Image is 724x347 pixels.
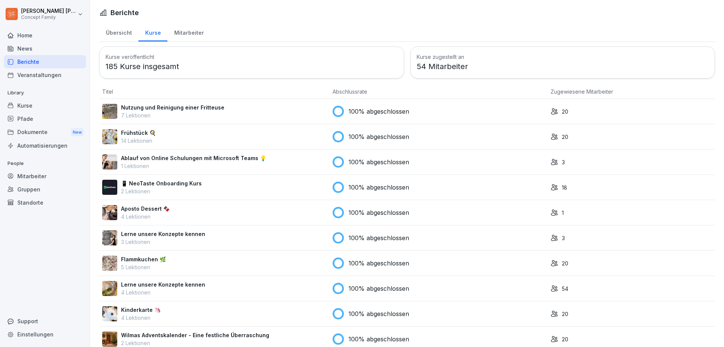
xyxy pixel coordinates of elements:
p: 3 [562,234,565,242]
p: 20 [562,259,568,267]
p: 3 Lektionen [121,238,205,246]
a: DokumenteNew [4,125,86,139]
img: e8eoks8cju23yjmx0b33vrq2.png [102,154,117,170]
p: 100% abgeschlossen [348,284,409,293]
img: n6mw6n4d96pxhuc2jbr164bu.png [102,129,117,144]
h3: Kurse zugestellt an [417,53,709,61]
p: People [4,157,86,170]
img: rj0yud9yw1p9s21ly90334le.png [102,205,117,220]
div: Dokumente [4,125,86,139]
p: 20 [562,310,568,318]
span: Titel [102,88,113,95]
a: Berichte [4,55,86,68]
a: Veranstaltungen [4,68,86,82]
div: New [71,128,84,137]
p: 2 Lektionen [121,339,269,347]
p: 185 Kurse insgesamt [106,61,398,72]
p: Lerne unsere Konzepte kennen [121,281,205,288]
img: wogpw1ad3b6xttwx9rgsg3h8.png [102,180,117,195]
p: 54 [562,285,568,293]
p: Concept Family [21,15,76,20]
a: Mitarbeiter [4,170,86,183]
h1: Berichte [110,8,139,18]
a: Gruppen [4,183,86,196]
p: [PERSON_NAME] [PERSON_NAME] [21,8,76,14]
p: 100% abgeschlossen [348,107,409,116]
p: 4 Lektionen [121,288,205,296]
a: Pfade [4,112,86,125]
p: 3 [562,158,565,166]
img: hnpnnr9tv292r80l0gdrnijs.png [102,306,117,321]
p: 100% abgeschlossen [348,208,409,217]
img: ssvnl9aim273pmzdbnjk7g2q.png [102,281,117,296]
h3: Kurse veröffentlicht [106,53,398,61]
p: 4 Lektionen [121,314,161,322]
p: 2 Lektionen [121,187,202,195]
p: 20 [562,108,568,116]
p: 5 Lektionen [121,263,166,271]
a: Einstellungen [4,328,86,341]
a: Übersicht [99,22,138,42]
span: Zugewiesene Mitarbeiter [551,88,613,95]
p: 7 Lektionen [121,111,224,119]
p: 100% abgeschlossen [348,335,409,344]
p: 18 [562,184,567,191]
a: News [4,42,86,55]
p: Kinderkarte 🦄 [121,306,161,314]
p: Wilmas Adventskalender - Eine festliche Überraschung [121,331,269,339]
p: 100% abgeschlossen [348,183,409,192]
p: 100% abgeschlossen [348,157,409,167]
p: Nutzung und Reinigung einer Fritteuse [121,103,224,111]
p: 1 [562,209,564,217]
a: Kurse [138,22,167,42]
a: Kurse [4,99,86,112]
p: Aposto Dessert 🍫 [121,205,170,213]
a: Home [4,29,86,42]
p: Lerne unsere Konzepte kennen [121,230,205,238]
p: 100% abgeschlossen [348,309,409,318]
p: 54 Mitarbeiter [417,61,709,72]
p: 100% abgeschlossen [348,259,409,268]
img: olj5wwb43e69gm36jnidps00.png [102,230,117,245]
div: Support [4,315,86,328]
a: Standorte [4,196,86,209]
p: 14 Lektionen [121,137,156,145]
p: 20 [562,335,568,343]
p: 4 Lektionen [121,213,170,221]
a: Automatisierungen [4,139,86,152]
p: Ablauf von Online Schulungen mit Microsoft Teams 💡 [121,154,266,162]
p: 100% abgeschlossen [348,233,409,242]
p: Library [4,87,86,99]
img: b2msvuojt3s6egexuweix326.png [102,104,117,119]
img: jb643umo8xb48cipqni77y3i.png [102,256,117,271]
th: Abschlussrate [330,85,548,99]
img: gpvzxdfjebcrmhe0kchkzgnt.png [102,332,117,347]
p: Frühstück 🍳 [121,129,156,137]
p: 20 [562,133,568,141]
a: Mitarbeiter [167,22,210,42]
p: 100% abgeschlossen [348,132,409,141]
p: Flammkuchen 🌿 [121,255,166,263]
p: 1 Lektionen [121,162,266,170]
p: 📱 NeoTaste Onboarding Kurs [121,179,202,187]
